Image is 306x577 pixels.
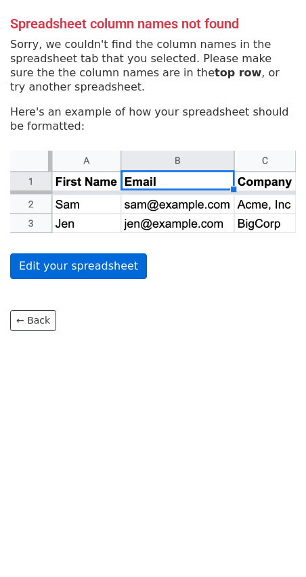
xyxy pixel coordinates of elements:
h4: Spreadsheet column names not found [10,16,296,32]
div: Widget de chat [238,512,306,577]
p: Sorry, we couldn't find the column names in the spreadsheet tab that you selected. Please make su... [10,37,296,94]
img: google_sheets_email_column-fe0440d1484b1afe603fdd0efe349d91248b687ca341fa437c667602712cb9b1.png [10,151,296,234]
a: ← Back [10,310,56,331]
a: Edit your spreadsheet [10,253,147,279]
iframe: Chat Widget [238,512,306,577]
strong: top row [215,66,261,79]
p: Here's an example of how your spreadsheet should be formatted: [10,105,296,133]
